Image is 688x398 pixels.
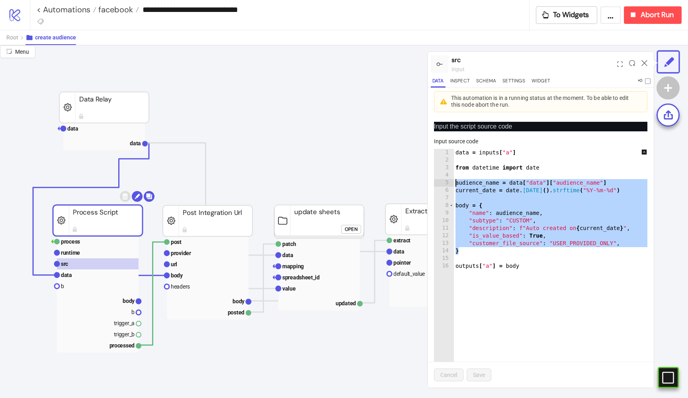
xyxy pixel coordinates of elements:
[451,95,634,109] div: This automation is in a running status at the moment. To be able to edit this node abort the run.
[434,369,463,381] button: Cancel
[393,259,411,266] text: pointer
[282,285,296,292] text: value
[434,224,454,232] div: 11
[434,232,454,240] div: 12
[393,237,410,244] text: extract
[434,172,454,179] div: 4
[61,238,80,245] text: process
[434,187,454,194] div: 6
[434,164,454,172] div: 3
[434,247,454,255] div: 14
[282,274,320,281] text: spreadsheet_id
[171,261,177,267] text: url
[171,239,182,245] text: post
[434,217,454,224] div: 10
[467,369,491,381] button: Save
[451,55,614,65] div: src
[171,283,190,290] text: headers
[37,6,96,14] a: < Automations
[171,272,183,279] text: body
[61,250,80,256] text: runtime
[6,49,12,54] span: radius-bottomright
[282,252,293,258] text: data
[233,298,245,304] text: body
[434,240,454,247] div: 13
[61,261,68,267] text: src
[530,77,552,88] button: Widget
[96,6,139,14] a: facebook
[434,137,483,146] label: Input source code
[25,30,76,45] button: create audience
[341,225,361,234] button: Open
[641,149,647,155] span: up-square
[345,224,358,234] div: Open
[434,209,454,217] div: 9
[434,202,454,209] div: 8
[434,122,647,131] p: Input the script source code
[282,263,304,269] text: mapping
[641,10,674,20] span: Abort Run
[282,241,296,247] text: patch
[431,77,446,88] button: Data
[475,77,498,88] button: Schema
[171,250,191,256] text: provider
[393,248,405,255] text: data
[434,194,454,202] div: 7
[6,30,25,45] button: Root
[67,125,78,132] text: data
[61,272,72,278] text: data
[434,262,454,270] div: 16
[536,6,598,24] button: To Widgets
[123,298,135,304] text: body
[449,77,471,88] button: Inspect
[449,202,453,209] span: Toggle code folding, rows 8 through 14
[6,34,18,41] span: Root
[393,271,425,277] text: default_value
[434,149,454,156] div: 1
[131,309,135,315] text: b
[130,140,141,146] text: data
[15,49,29,55] span: Menu
[600,6,621,24] button: ...
[501,77,527,88] button: Settings
[434,179,454,187] div: 5
[434,255,454,262] div: 15
[553,10,589,20] span: To Widgets
[61,283,64,289] text: b
[624,6,682,24] button: Abort Run
[451,65,614,74] div: input
[35,34,76,41] span: create audience
[617,61,623,67] span: expand
[96,4,133,15] span: facebook
[434,156,454,164] div: 2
